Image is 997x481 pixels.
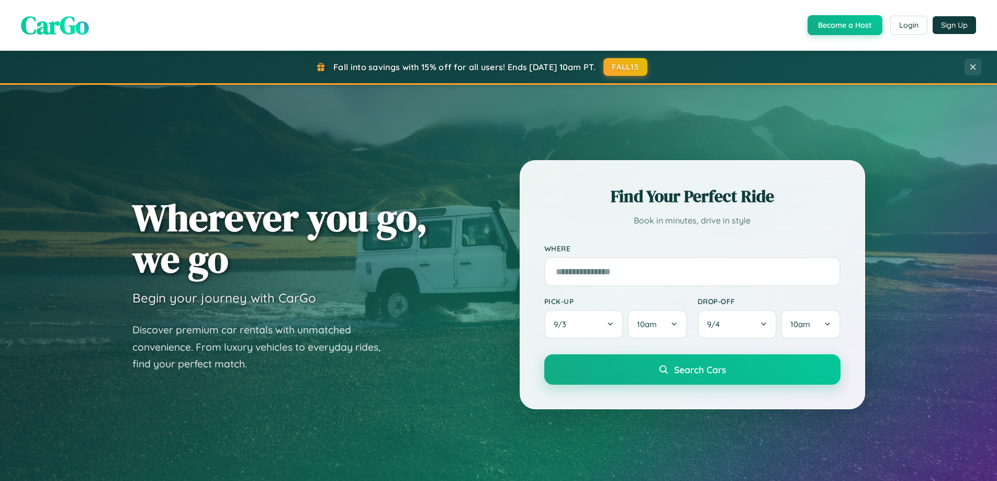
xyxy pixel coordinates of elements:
[544,213,841,228] p: Book in minutes, drive in style
[544,185,841,208] h2: Find Your Perfect Ride
[132,290,316,306] h3: Begin your journey with CarGo
[637,319,657,329] span: 10am
[544,297,687,306] label: Pick-up
[707,319,725,329] span: 9 / 4
[698,310,777,339] button: 9/4
[333,62,596,72] span: Fall into savings with 15% off for all users! Ends [DATE] 10am PT.
[698,297,841,306] label: Drop-off
[603,58,647,76] button: FALL15
[808,15,882,35] button: Become a Host
[132,197,428,279] h1: Wherever you go, we go
[674,364,726,375] span: Search Cars
[544,244,841,253] label: Where
[790,319,810,329] span: 10am
[132,321,394,373] p: Discover premium car rentals with unmatched convenience. From luxury vehicles to everyday rides, ...
[544,354,841,385] button: Search Cars
[544,310,624,339] button: 9/3
[554,319,572,329] span: 9 / 3
[628,310,687,339] button: 10am
[933,16,976,34] button: Sign Up
[21,8,89,42] span: CarGo
[781,310,840,339] button: 10am
[890,16,927,35] button: Login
